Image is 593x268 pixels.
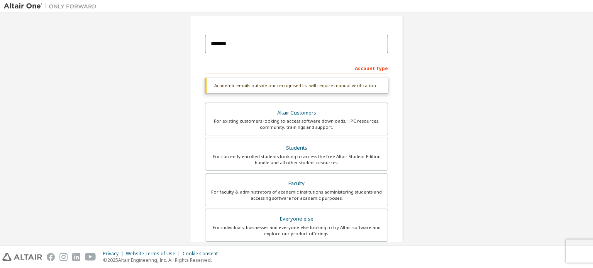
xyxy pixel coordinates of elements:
[210,178,383,189] div: Faculty
[4,2,100,10] img: Altair One
[103,251,126,257] div: Privacy
[72,253,80,261] img: linkedin.svg
[85,253,96,261] img: youtube.svg
[183,251,222,257] div: Cookie Consent
[103,257,222,263] p: © 2025 Altair Engineering, Inc. All Rights Reserved.
[210,189,383,201] div: For faculty & administrators of academic institutions administering students and accessing softwa...
[210,143,383,153] div: Students
[126,251,183,257] div: Website Terms of Use
[205,62,388,74] div: Account Type
[210,108,383,118] div: Altair Customers
[205,78,388,93] div: Academic emails outside our recognised list will require manual verification.
[210,214,383,224] div: Everyone else
[210,118,383,130] div: For existing customers looking to access software downloads, HPC resources, community, trainings ...
[47,253,55,261] img: facebook.svg
[210,153,383,166] div: For currently enrolled students looking to access the free Altair Student Edition bundle and all ...
[210,224,383,237] div: For individuals, businesses and everyone else looking to try Altair software and explore our prod...
[59,253,68,261] img: instagram.svg
[2,253,42,261] img: altair_logo.svg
